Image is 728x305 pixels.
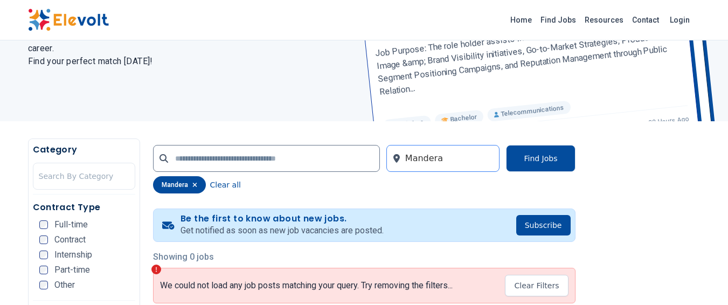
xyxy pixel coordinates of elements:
[505,275,568,296] button: Clear Filters
[516,215,571,235] button: Subscribe
[153,176,206,193] div: mandera
[160,280,453,291] p: We could not load any job posts matching your query. Try removing the filters...
[674,253,728,305] iframe: Chat Widget
[506,145,575,172] button: Find Jobs
[39,220,48,229] input: Full-time
[580,11,628,29] a: Resources
[39,235,48,244] input: Contract
[153,251,576,264] p: Showing 0 jobs
[181,224,384,237] p: Get notified as soon as new job vacancies are posted.
[54,281,75,289] span: Other
[39,281,48,289] input: Other
[39,266,48,274] input: Part-time
[39,251,48,259] input: Internship
[28,29,351,68] h2: Explore exciting roles with leading companies and take the next big step in your career. Find you...
[536,11,580,29] a: Find Jobs
[54,266,90,274] span: Part-time
[33,143,135,156] h5: Category
[210,176,241,193] button: Clear all
[506,11,536,29] a: Home
[663,9,696,31] a: Login
[28,9,109,31] img: Elevolt
[54,251,92,259] span: Internship
[181,213,384,224] h4: Be the first to know about new jobs.
[628,11,663,29] a: Contact
[54,220,88,229] span: Full-time
[54,235,86,244] span: Contract
[33,201,135,214] h5: Contract Type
